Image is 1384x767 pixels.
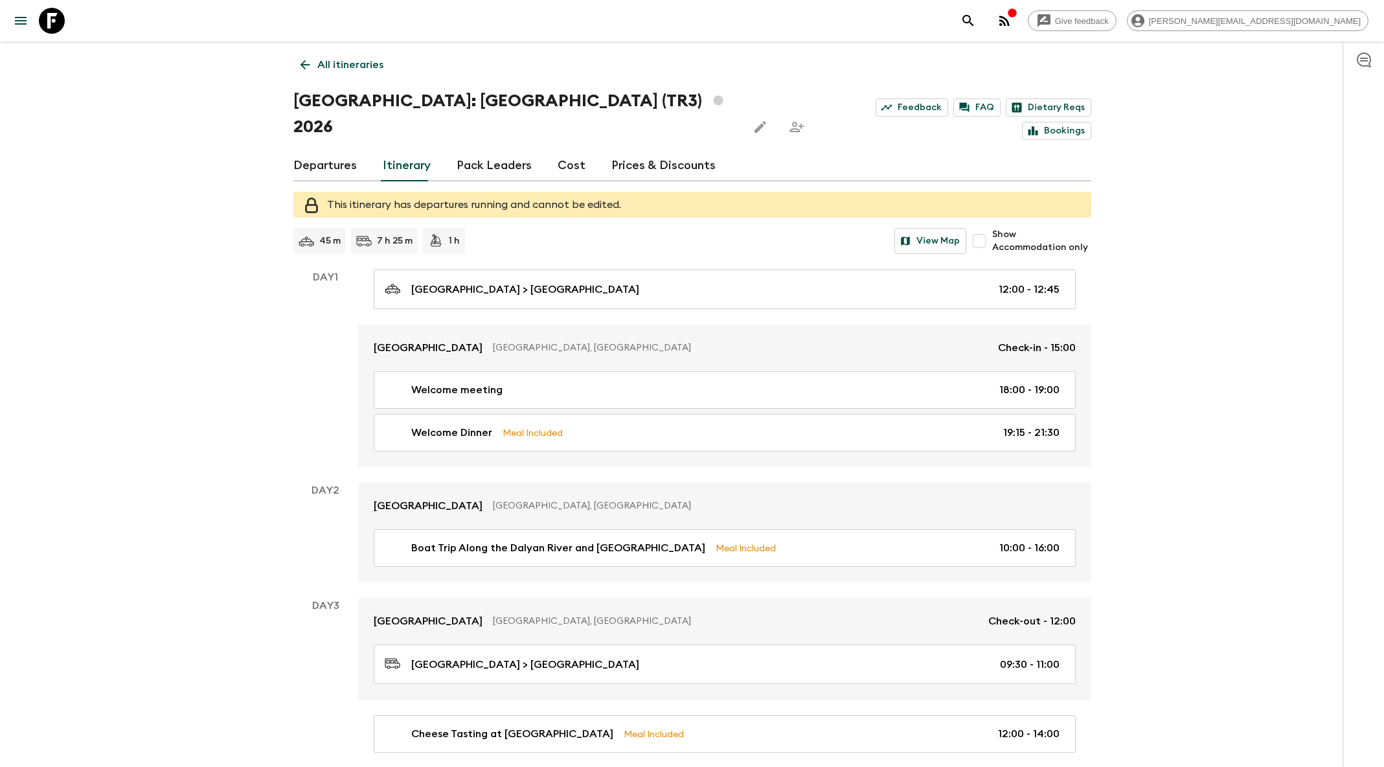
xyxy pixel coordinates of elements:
[784,114,810,140] span: Share this itinerary
[988,613,1076,629] p: Check-out - 12:00
[358,483,1091,529] a: [GEOGRAPHIC_DATA][GEOGRAPHIC_DATA], [GEOGRAPHIC_DATA]
[293,483,358,498] p: Day 2
[999,540,1060,556] p: 10:00 - 16:00
[319,235,341,247] p: 45 m
[1003,425,1060,441] p: 19:15 - 21:30
[503,426,563,440] p: Meal Included
[624,727,684,741] p: Meal Included
[374,645,1076,684] a: [GEOGRAPHIC_DATA] > [GEOGRAPHIC_DATA]09:30 - 11:00
[374,414,1076,452] a: Welcome DinnerMeal Included19:15 - 21:30
[377,235,413,247] p: 7 h 25 m
[747,114,773,140] button: Edit this itinerary
[293,52,391,78] a: All itineraries
[1127,10,1368,31] div: [PERSON_NAME][EMAIL_ADDRESS][DOMAIN_NAME]
[8,8,34,34] button: menu
[374,529,1076,567] a: Boat Trip Along the Dalyan River and [GEOGRAPHIC_DATA]Meal Included10:00 - 16:00
[992,228,1091,254] span: Show Accommodation only
[358,598,1091,645] a: [GEOGRAPHIC_DATA][GEOGRAPHIC_DATA], [GEOGRAPHIC_DATA]Check-out - 12:00
[411,382,503,398] p: Welcome meeting
[999,382,1060,398] p: 18:00 - 19:00
[374,498,482,514] p: [GEOGRAPHIC_DATA]
[1006,98,1091,117] a: Dietary Reqs
[411,540,705,556] p: Boat Trip Along the Dalyan River and [GEOGRAPHIC_DATA]
[493,341,988,354] p: [GEOGRAPHIC_DATA], [GEOGRAPHIC_DATA]
[374,340,482,356] p: [GEOGRAPHIC_DATA]
[374,371,1076,409] a: Welcome meeting18:00 - 19:00
[955,8,981,34] button: search adventures
[358,325,1091,371] a: [GEOGRAPHIC_DATA][GEOGRAPHIC_DATA], [GEOGRAPHIC_DATA]Check-in - 15:00
[1048,16,1116,26] span: Give feedback
[293,598,358,613] p: Day 3
[411,726,613,742] p: Cheese Tasting at [GEOGRAPHIC_DATA]
[999,282,1060,297] p: 12:00 - 12:45
[953,98,1001,117] a: FAQ
[1028,10,1117,31] a: Give feedback
[493,615,978,628] p: [GEOGRAPHIC_DATA], [GEOGRAPHIC_DATA]
[293,269,358,285] p: Day 1
[1000,657,1060,672] p: 09:30 - 11:00
[383,150,431,181] a: Itinerary
[716,541,776,555] p: Meal Included
[493,499,1065,512] p: [GEOGRAPHIC_DATA], [GEOGRAPHIC_DATA]
[374,269,1076,309] a: [GEOGRAPHIC_DATA] > [GEOGRAPHIC_DATA]12:00 - 12:45
[449,235,460,247] p: 1 h
[374,613,482,629] p: [GEOGRAPHIC_DATA]
[411,282,639,297] p: [GEOGRAPHIC_DATA] > [GEOGRAPHIC_DATA]
[998,340,1076,356] p: Check-in - 15:00
[411,657,639,672] p: [GEOGRAPHIC_DATA] > [GEOGRAPHIC_DATA]
[998,726,1060,742] p: 12:00 - 14:00
[411,425,492,441] p: Welcome Dinner
[894,228,966,254] button: View Map
[611,150,716,181] a: Prices & Discounts
[1022,122,1091,140] a: Bookings
[558,150,585,181] a: Cost
[374,715,1076,753] a: Cheese Tasting at [GEOGRAPHIC_DATA]Meal Included12:00 - 14:00
[327,200,621,210] span: This itinerary has departures running and cannot be edited.
[293,88,738,140] h1: [GEOGRAPHIC_DATA]: [GEOGRAPHIC_DATA] (TR3) 2026
[317,57,383,73] p: All itineraries
[293,150,357,181] a: Departures
[876,98,948,117] a: Feedback
[1142,16,1368,26] span: [PERSON_NAME][EMAIL_ADDRESS][DOMAIN_NAME]
[457,150,532,181] a: Pack Leaders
